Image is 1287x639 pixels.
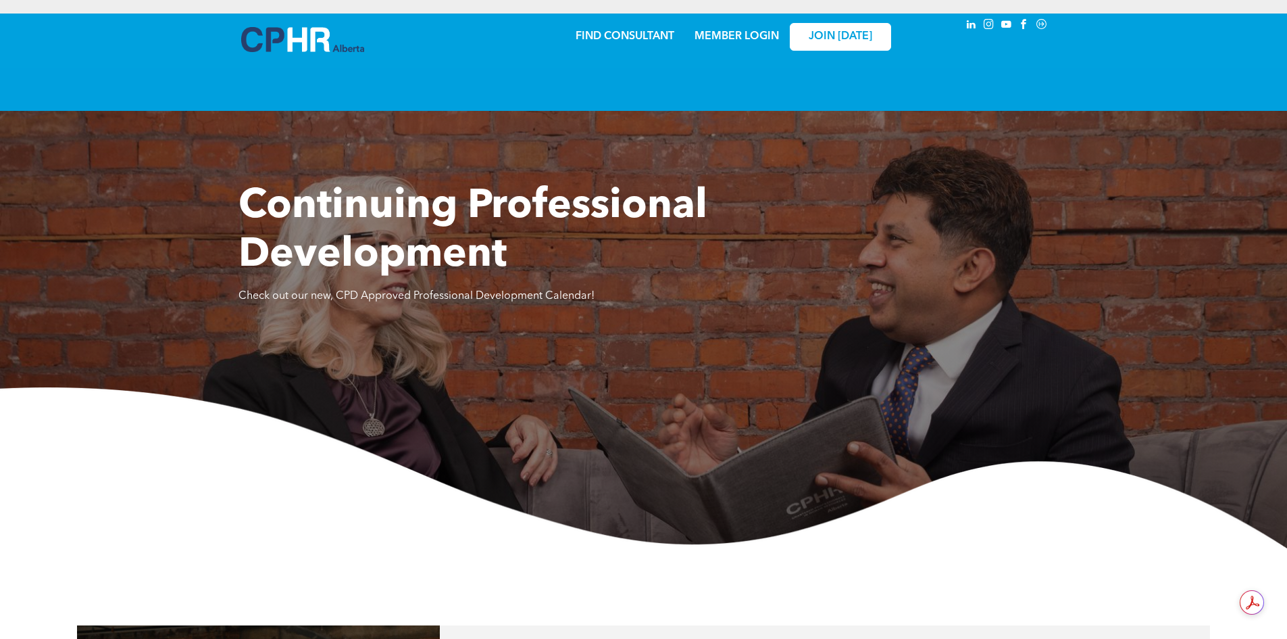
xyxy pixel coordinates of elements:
[238,187,707,276] span: Continuing Professional Development
[1017,17,1032,35] a: facebook
[999,17,1014,35] a: youtube
[695,31,779,42] a: MEMBER LOGIN
[982,17,996,35] a: instagram
[576,31,674,42] a: FIND CONSULTANT
[964,17,979,35] a: linkedin
[241,27,364,52] img: A blue and white logo for cp alberta
[1034,17,1049,35] a: Social network
[238,291,595,302] span: Check out our new, CPD Approved Professional Development Calendar!
[809,30,872,43] span: JOIN [DATE]
[790,23,891,51] a: JOIN [DATE]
